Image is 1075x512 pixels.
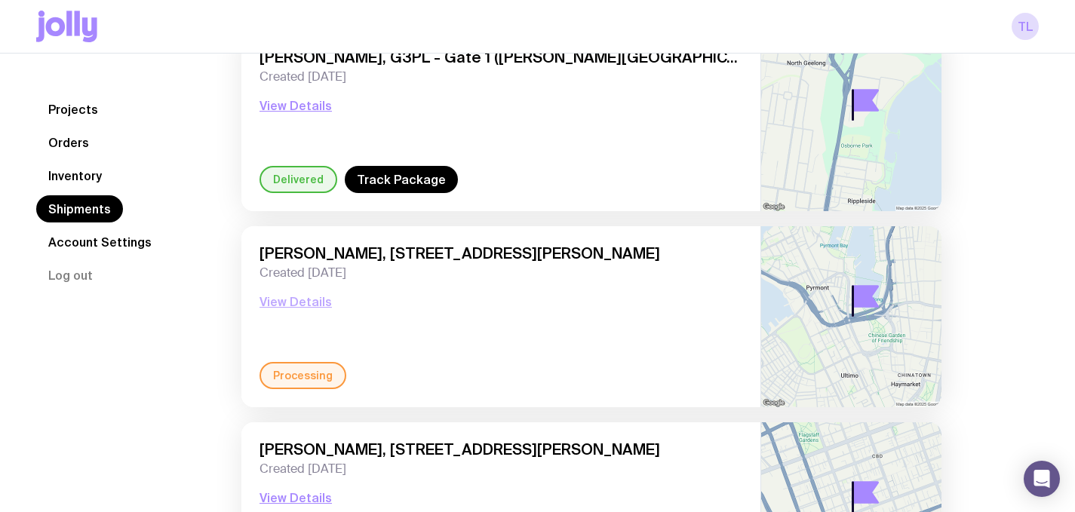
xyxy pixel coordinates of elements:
[36,228,164,256] a: Account Settings
[1024,461,1060,497] div: Open Intercom Messenger
[260,461,742,477] span: Created [DATE]
[260,69,742,84] span: Created [DATE]
[1012,13,1039,40] a: TL
[260,489,332,507] button: View Details
[761,30,941,211] img: staticmap
[260,440,742,458] span: [PERSON_NAME], [STREET_ADDRESS][PERSON_NAME]
[36,262,105,289] button: Log out
[36,129,101,156] a: Orders
[345,166,458,193] a: Track Package
[36,96,110,123] a: Projects
[260,166,337,193] div: Delivered
[260,97,332,115] button: View Details
[761,226,941,407] img: staticmap
[260,362,346,389] div: Processing
[260,48,742,66] span: [PERSON_NAME], G3PL - Gate 1 ([PERSON_NAME][GEOGRAPHIC_DATA]), [STREET_ADDRESS]
[260,293,332,311] button: View Details
[260,244,742,262] span: [PERSON_NAME], [STREET_ADDRESS][PERSON_NAME]
[36,195,123,222] a: Shipments
[36,162,114,189] a: Inventory
[260,265,742,281] span: Created [DATE]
